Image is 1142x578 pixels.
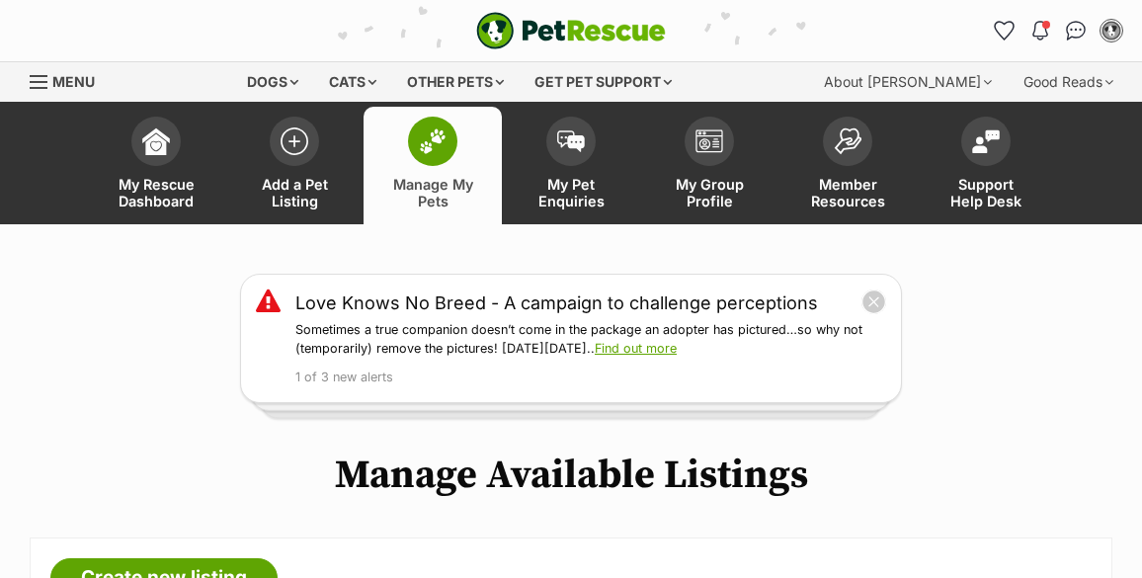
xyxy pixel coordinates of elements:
a: Manage My Pets [364,107,502,224]
div: Get pet support [521,62,686,102]
a: My Rescue Dashboard [87,107,225,224]
button: Notifications [1024,15,1056,46]
p: Sometimes a true companion doesn’t come in the package an adopter has pictured…so why not (tempor... [295,321,886,359]
img: logo-e224e6f780fb5917bec1dbf3a21bbac754714ae5b6737aabdf751b685950b380.svg [476,12,666,49]
a: Love Knows No Breed - A campaign to challenge perceptions [295,289,818,316]
span: Manage My Pets [388,176,477,209]
a: My Group Profile [640,107,778,224]
img: pet-enquiries-icon-7e3ad2cf08bfb03b45e93fb7055b45f3efa6380592205ae92323e6603595dc1f.svg [557,130,585,152]
a: Conversations [1060,15,1092,46]
img: help-desk-icon-fdf02630f3aa405de69fd3d07c3f3aa587a6932b1a1747fa1d2bba05be0121f9.svg [972,129,1000,153]
img: add-pet-listing-icon-0afa8454b4691262ce3f59096e99ab1cd57d4a30225e0717b998d2c9b9846f56.svg [281,127,308,155]
img: group-profile-icon-3fa3cf56718a62981997c0bc7e787c4b2cf8bcc04b72c1350f741eb67cf2f40e.svg [695,129,723,153]
img: notifications-46538b983faf8c2785f20acdc204bb7945ddae34d4c08c2a6579f10ce5e182be.svg [1032,21,1048,41]
p: 1 of 3 new alerts [295,369,886,387]
span: Menu [52,73,95,90]
div: Other pets [393,62,518,102]
a: Add a Pet Listing [225,107,364,224]
img: manage-my-pets-icon-02211641906a0b7f246fdf0571729dbe1e7629f14944591b6c1af311fb30b64b.svg [419,128,447,154]
img: dashboard-icon-eb2f2d2d3e046f16d808141f083e7271f6b2e854fb5c12c21221c1fb7104beca.svg [142,127,170,155]
div: Cats [315,62,390,102]
span: My Pet Enquiries [527,176,615,209]
span: Member Resources [803,176,892,209]
img: Mags Hamilton profile pic [1101,21,1121,41]
button: close [861,289,886,314]
a: PetRescue [476,12,666,49]
div: Dogs [233,62,312,102]
a: My Pet Enquiries [502,107,640,224]
img: member-resources-icon-8e73f808a243e03378d46382f2149f9095a855e16c252ad45f914b54edf8863c.svg [834,127,861,154]
div: Good Reads [1010,62,1127,102]
div: About [PERSON_NAME] [810,62,1006,102]
button: My account [1096,15,1127,46]
span: Add a Pet Listing [250,176,339,209]
a: Member Resources [778,107,917,224]
img: chat-41dd97257d64d25036548639549fe6c8038ab92f7586957e7f3b1b290dea8141.svg [1066,21,1087,41]
a: Menu [30,62,109,98]
ul: Account quick links [989,15,1127,46]
a: Find out more [595,341,677,356]
span: My Rescue Dashboard [112,176,201,209]
a: Favourites [989,15,1020,46]
a: Support Help Desk [917,107,1055,224]
span: My Group Profile [665,176,754,209]
span: Support Help Desk [941,176,1030,209]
